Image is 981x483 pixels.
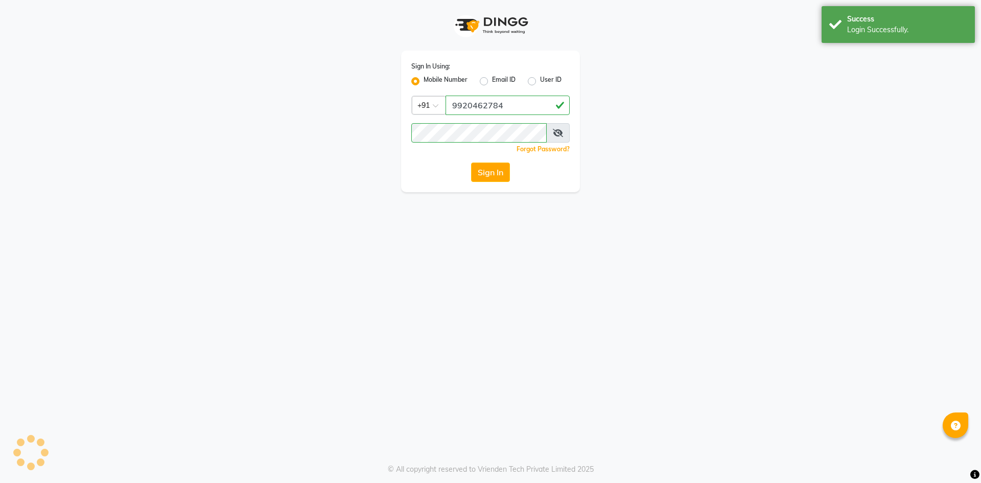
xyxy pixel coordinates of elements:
label: Mobile Number [424,75,468,87]
label: Sign In Using: [411,62,450,71]
a: Forgot Password? [517,145,570,153]
label: User ID [540,75,562,87]
button: Sign In [471,163,510,182]
img: logo1.svg [450,10,531,40]
iframe: chat widget [938,442,971,473]
div: Success [847,14,967,25]
div: Login Successfully. [847,25,967,35]
label: Email ID [492,75,516,87]
input: Username [446,96,570,115]
input: Username [411,123,547,143]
